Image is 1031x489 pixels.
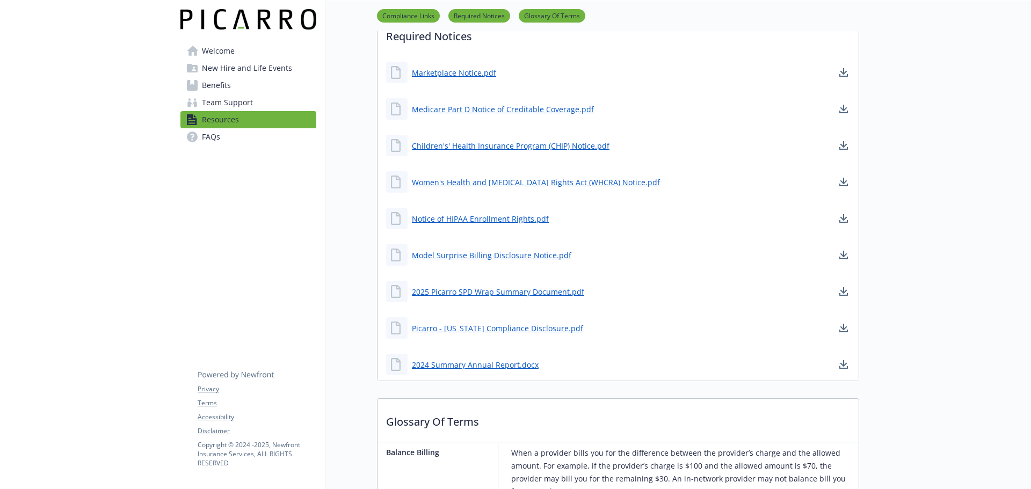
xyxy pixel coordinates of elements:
[448,10,510,20] a: Required Notices
[377,10,440,20] a: Compliance Links
[180,42,316,60] a: Welcome
[180,60,316,77] a: New Hire and Life Events
[412,359,539,370] a: 2024 Summary Annual Report.docx
[180,128,316,145] a: FAQs
[377,13,859,53] p: Required Notices
[202,111,239,128] span: Resources
[837,322,850,334] a: download document
[837,285,850,298] a: download document
[412,104,594,115] a: Medicare Part D Notice of Creditable Coverage.pdf
[412,286,584,297] a: 2025 Picarro SPD Wrap Summary Document.pdf
[377,399,859,439] p: Glossary Of Terms
[412,213,549,224] a: Notice of HIPAA Enrollment Rights.pdf
[837,103,850,115] a: download document
[386,447,493,458] p: Balance Billing
[519,10,585,20] a: Glossary Of Terms
[837,249,850,261] a: download document
[180,77,316,94] a: Benefits
[412,140,609,151] a: Children's' Health Insurance Program (CHIP) Notice.pdf
[202,77,231,94] span: Benefits
[412,177,660,188] a: Women's Health and [MEDICAL_DATA] Rights Act (WHCRA) Notice.pdf
[180,111,316,128] a: Resources
[837,176,850,188] a: download document
[837,212,850,225] a: download document
[837,358,850,371] a: download document
[198,440,316,468] p: Copyright © 2024 - 2025 , Newfront Insurance Services, ALL RIGHTS RESERVED
[837,139,850,152] a: download document
[198,426,316,436] a: Disclaimer
[198,412,316,422] a: Accessibility
[837,66,850,79] a: download document
[412,323,583,334] a: Picarro - [US_STATE] Compliance Disclosure.pdf
[202,60,292,77] span: New Hire and Life Events
[412,67,496,78] a: Marketplace Notice.pdf
[202,94,253,111] span: Team Support
[412,250,571,261] a: Model Surprise Billing Disclosure Notice.pdf
[202,128,220,145] span: FAQs
[198,384,316,394] a: Privacy
[202,42,235,60] span: Welcome
[180,94,316,111] a: Team Support
[198,398,316,408] a: Terms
